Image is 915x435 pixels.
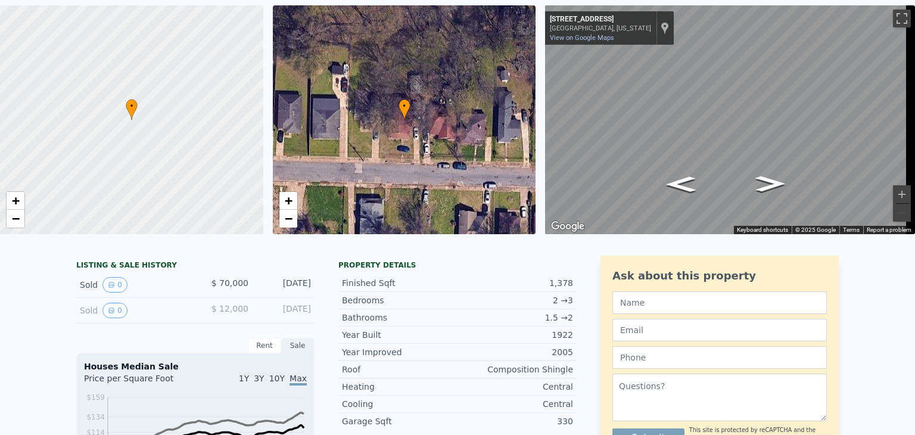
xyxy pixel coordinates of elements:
[653,173,708,196] path: Go West, W Waldorf Ave
[290,374,307,386] span: Max
[338,260,577,270] div: Property details
[279,210,297,228] a: Zoom out
[102,303,127,318] button: View historical data
[7,210,24,228] a: Zoom out
[661,21,669,35] a: Show location on map
[248,338,281,353] div: Rent
[254,374,264,383] span: 3Y
[342,415,457,427] div: Garage Sqft
[258,303,311,318] div: [DATE]
[612,319,827,341] input: Email
[743,172,798,195] path: Go East, W Waldorf Ave
[269,374,285,383] span: 10Y
[893,185,911,203] button: Zoom in
[545,5,915,234] div: Street View
[457,294,573,306] div: 2 → 3
[457,346,573,358] div: 2005
[80,303,186,318] div: Sold
[76,260,315,272] div: LISTING & SALE HISTORY
[279,192,297,210] a: Zoom in
[548,219,587,234] img: Google
[548,219,587,234] a: Open this area in Google Maps (opens a new window)
[258,277,311,293] div: [DATE]
[86,393,105,402] tspan: $159
[550,34,614,42] a: View on Google Maps
[239,374,249,383] span: 1Y
[7,192,24,210] a: Zoom in
[342,277,457,289] div: Finished Sqft
[843,226,860,233] a: Terms
[612,268,827,284] div: Ask about this property
[12,211,20,226] span: −
[457,415,573,427] div: 330
[893,10,911,27] button: Toggle fullscreen view
[211,304,248,313] span: $ 12,000
[12,193,20,208] span: +
[86,413,105,421] tspan: $134
[342,329,457,341] div: Year Built
[612,346,827,369] input: Phone
[795,226,836,233] span: © 2025 Google
[545,5,915,234] div: Map
[281,338,315,353] div: Sale
[342,398,457,410] div: Cooling
[126,99,138,120] div: •
[126,101,138,111] span: •
[84,372,195,392] div: Price per Square Foot
[211,278,248,288] span: $ 70,000
[737,226,788,234] button: Keyboard shortcuts
[550,15,651,24] div: [STREET_ADDRESS]
[893,204,911,222] button: Zoom out
[457,363,573,375] div: Composition Shingle
[80,277,186,293] div: Sold
[399,101,410,111] span: •
[284,193,292,208] span: +
[342,312,457,324] div: Bathrooms
[457,312,573,324] div: 1.5 → 2
[399,99,410,120] div: •
[457,398,573,410] div: Central
[284,211,292,226] span: −
[342,381,457,393] div: Heating
[342,363,457,375] div: Roof
[457,277,573,289] div: 1,378
[457,381,573,393] div: Central
[102,277,127,293] button: View historical data
[550,24,651,32] div: [GEOGRAPHIC_DATA], [US_STATE]
[457,329,573,341] div: 1922
[342,294,457,306] div: Bedrooms
[342,346,457,358] div: Year Improved
[84,361,307,372] div: Houses Median Sale
[867,226,911,233] a: Report a problem
[612,291,827,314] input: Name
